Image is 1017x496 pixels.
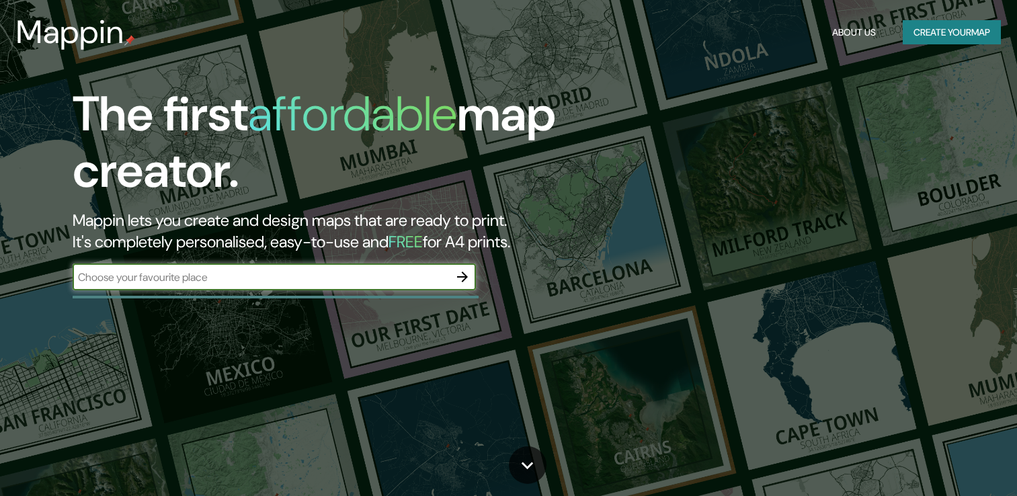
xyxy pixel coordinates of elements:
h5: FREE [389,231,423,252]
h3: Mappin [16,13,124,51]
button: About Us [827,20,881,45]
input: Choose your favourite place [73,270,449,285]
button: Create yourmap [903,20,1001,45]
h2: Mappin lets you create and design maps that are ready to print. It's completely personalised, eas... [73,210,581,253]
img: mappin-pin [124,35,135,46]
h1: affordable [248,83,457,145]
h1: The first map creator. [73,86,581,210]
